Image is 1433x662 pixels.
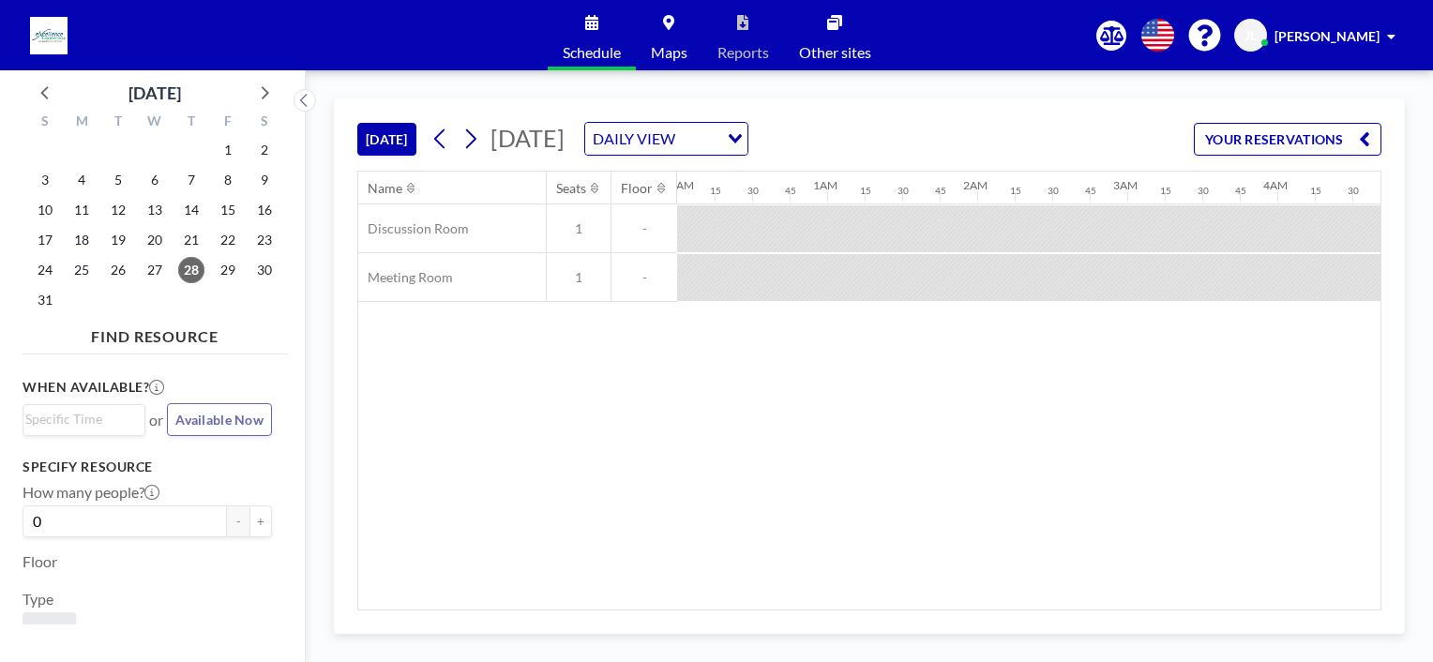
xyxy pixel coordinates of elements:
[142,227,168,253] span: Wednesday, August 20, 2025
[547,220,611,237] span: 1
[556,180,586,197] div: Seats
[251,197,278,223] span: Saturday, August 16, 2025
[611,269,677,286] span: -
[137,111,173,135] div: W
[358,269,453,286] span: Meeting Room
[1010,185,1021,197] div: 15
[30,17,68,54] img: organization-logo
[963,178,988,192] div: 2AM
[68,227,95,253] span: Monday, August 18, 2025
[215,167,241,193] span: Friday, August 8, 2025
[23,590,53,609] label: Type
[105,227,131,253] span: Tuesday, August 19, 2025
[105,197,131,223] span: Tuesday, August 12, 2025
[651,45,687,60] span: Maps
[68,257,95,283] span: Monday, August 25, 2025
[32,167,58,193] span: Sunday, August 3, 2025
[747,185,759,197] div: 30
[490,124,565,152] span: [DATE]
[621,180,653,197] div: Floor
[142,257,168,283] span: Wednesday, August 27, 2025
[209,111,246,135] div: F
[1244,27,1257,44] span: JL
[215,197,241,223] span: Friday, August 15, 2025
[935,185,946,197] div: 45
[178,227,204,253] span: Thursday, August 21, 2025
[30,620,68,639] span: Room
[860,185,871,197] div: 15
[142,167,168,193] span: Wednesday, August 6, 2025
[105,167,131,193] span: Tuesday, August 5, 2025
[32,287,58,313] span: Sunday, August 31, 2025
[23,552,57,571] label: Floor
[25,409,134,429] input: Search for option
[898,185,909,197] div: 30
[249,505,272,537] button: +
[105,257,131,283] span: Tuesday, August 26, 2025
[1275,28,1380,44] span: [PERSON_NAME]
[178,257,204,283] span: Thursday, August 28, 2025
[251,227,278,253] span: Saturday, August 23, 2025
[1198,185,1209,197] div: 30
[23,459,272,475] h3: Specify resource
[681,127,716,151] input: Search for option
[358,220,469,237] span: Discussion Room
[68,167,95,193] span: Monday, August 4, 2025
[142,197,168,223] span: Wednesday, August 13, 2025
[23,405,144,433] div: Search for option
[32,197,58,223] span: Sunday, August 10, 2025
[215,257,241,283] span: Friday, August 29, 2025
[251,137,278,163] span: Saturday, August 2, 2025
[1310,185,1321,197] div: 15
[227,505,249,537] button: -
[1194,123,1381,156] button: YOUR RESERVATIONS
[1235,185,1246,197] div: 45
[32,257,58,283] span: Sunday, August 24, 2025
[1263,178,1288,192] div: 4AM
[1085,185,1096,197] div: 45
[23,320,287,346] h4: FIND RESOURCE
[589,127,679,151] span: DAILY VIEW
[215,137,241,163] span: Friday, August 1, 2025
[357,123,416,156] button: [DATE]
[785,185,796,197] div: 45
[32,227,58,253] span: Sunday, August 17, 2025
[23,483,159,502] label: How many people?
[368,180,402,197] div: Name
[813,178,837,192] div: 1AM
[585,123,747,155] div: Search for option
[1348,185,1359,197] div: 30
[175,412,264,428] span: Available Now
[1048,185,1059,197] div: 30
[128,80,181,106] div: [DATE]
[1160,185,1171,197] div: 15
[178,167,204,193] span: Thursday, August 7, 2025
[167,403,272,436] button: Available Now
[251,257,278,283] span: Saturday, August 30, 2025
[100,111,137,135] div: T
[27,111,64,135] div: S
[611,220,677,237] span: -
[563,45,621,60] span: Schedule
[64,111,100,135] div: M
[663,178,694,192] div: 12AM
[173,111,209,135] div: T
[149,411,163,429] span: or
[717,45,769,60] span: Reports
[246,111,282,135] div: S
[251,167,278,193] span: Saturday, August 9, 2025
[215,227,241,253] span: Friday, August 22, 2025
[1113,178,1138,192] div: 3AM
[68,197,95,223] span: Monday, August 11, 2025
[547,269,611,286] span: 1
[799,45,871,60] span: Other sites
[178,197,204,223] span: Thursday, August 14, 2025
[710,185,721,197] div: 15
